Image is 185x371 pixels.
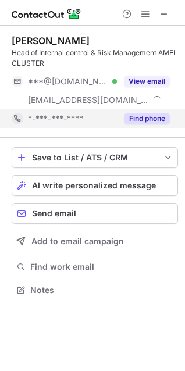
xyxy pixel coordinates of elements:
[32,181,156,190] span: AI write personalized message
[12,48,178,69] div: Head of Internal control & Risk Management AMEI CLUSTER
[12,7,81,21] img: ContactOut v5.3.10
[12,147,178,168] button: save-profile-one-click
[32,153,158,162] div: Save to List / ATS / CRM
[12,175,178,196] button: AI write personalized message
[12,203,178,224] button: Send email
[124,76,170,87] button: Reveal Button
[12,231,178,252] button: Add to email campaign
[31,237,124,246] span: Add to email campaign
[12,35,90,47] div: [PERSON_NAME]
[28,76,108,87] span: ***@[DOMAIN_NAME]
[12,259,178,275] button: Find work email
[30,285,173,295] span: Notes
[28,95,149,105] span: [EMAIL_ADDRESS][DOMAIN_NAME]
[12,282,178,298] button: Notes
[32,209,76,218] span: Send email
[30,262,173,272] span: Find work email
[124,113,170,124] button: Reveal Button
